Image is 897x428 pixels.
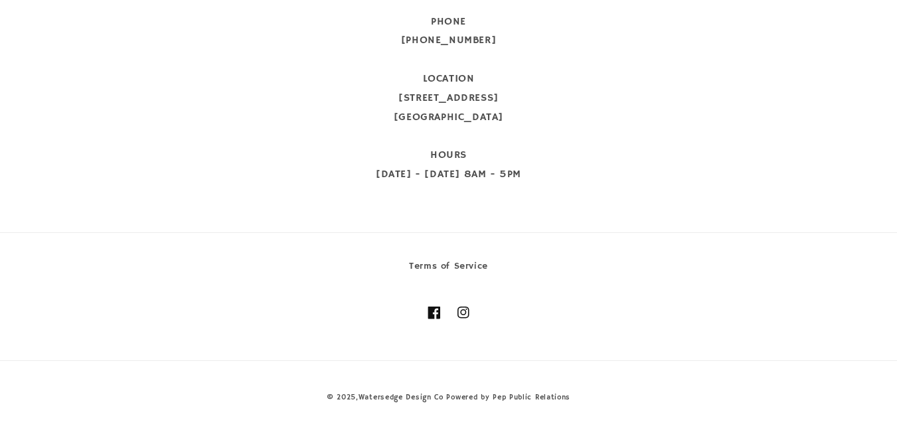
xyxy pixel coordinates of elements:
span: [PHONE_NUMBER] [401,34,496,47]
a: Terms of Service [409,258,488,278]
span: PHONE [431,15,466,29]
span: LOCATION [423,72,475,86]
span: HOURS [430,149,467,162]
a: Watersedge Design Co [359,393,444,402]
a: Powered by Pep Public Relations [446,393,570,402]
span: [STREET_ADDRESS] [398,92,499,105]
small: © 2025, [327,393,444,402]
span: [GEOGRAPHIC_DATA] [394,111,503,124]
span: [DATE] - [DATE] 8AM - 5PM [376,168,521,181]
